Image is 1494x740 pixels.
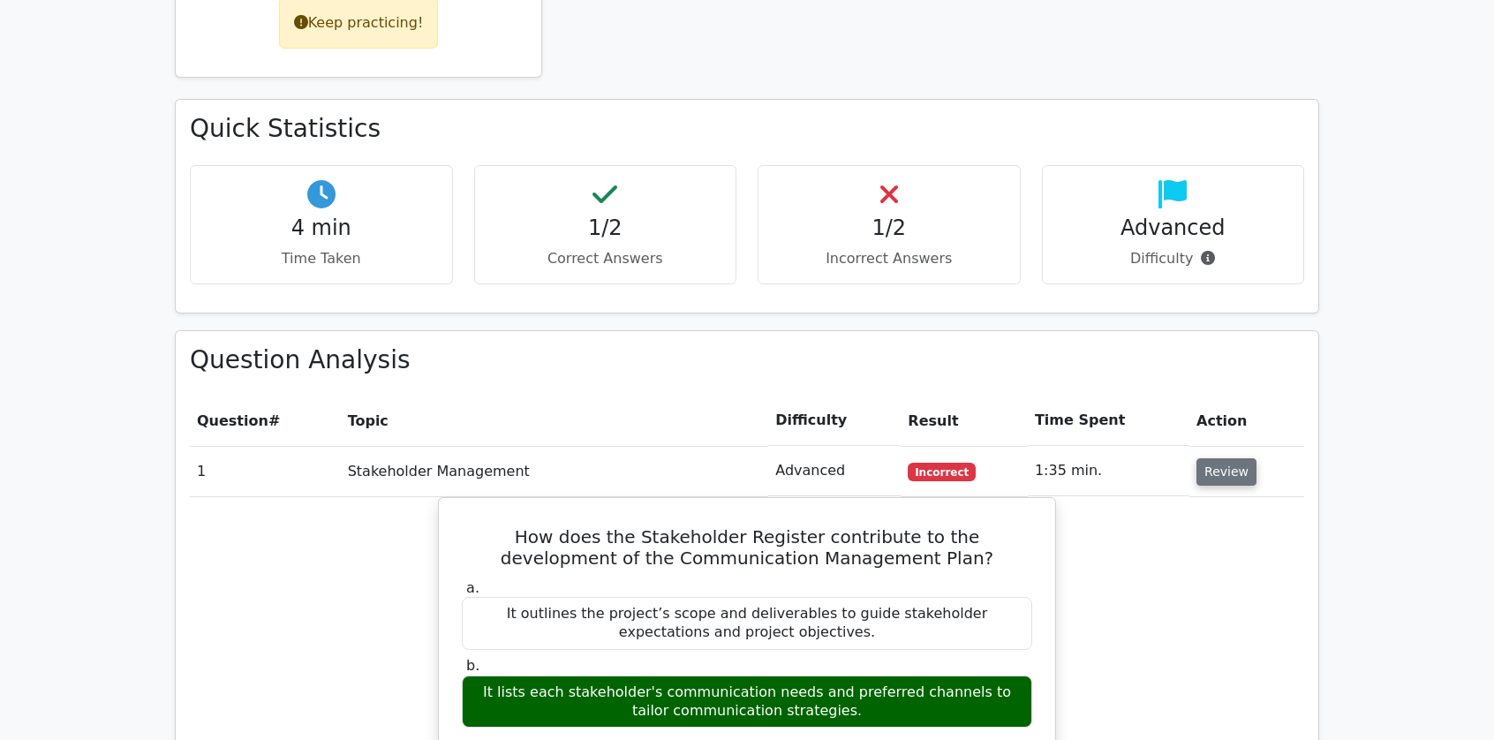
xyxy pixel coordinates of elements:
th: Topic [341,396,769,446]
h4: 1/2 [489,215,722,241]
span: a. [466,579,479,596]
th: Action [1189,396,1304,446]
p: Difficulty [1057,248,1290,269]
div: It lists each stakeholder's communication needs and preferred channels to tailor communication st... [462,676,1032,729]
div: It outlines the project’s scope and deliverables to guide stakeholder expectations and project ob... [462,597,1032,650]
p: Correct Answers [489,248,722,269]
h3: Question Analysis [190,345,1304,375]
th: Time Spent [1028,396,1189,446]
span: Question [197,412,268,429]
th: Result [901,396,1028,446]
p: Incorrect Answers [773,248,1006,269]
h4: 1/2 [773,215,1006,241]
td: Stakeholder Management [341,446,769,496]
td: Advanced [768,446,901,496]
th: Difficulty [768,396,901,446]
td: 1 [190,446,341,496]
h4: 4 min [205,215,438,241]
h5: How does the Stakeholder Register contribute to the development of the Communication Management P... [460,526,1034,569]
span: b. [466,657,479,674]
p: Time Taken [205,248,438,269]
h3: Quick Statistics [190,114,1304,144]
button: Review [1196,458,1256,486]
td: 1:35 min. [1028,446,1189,496]
th: # [190,396,341,446]
span: Incorrect [908,463,976,480]
h4: Advanced [1057,215,1290,241]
